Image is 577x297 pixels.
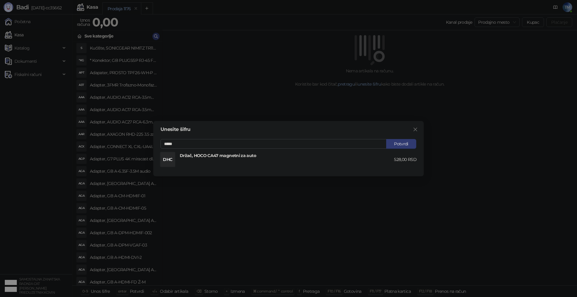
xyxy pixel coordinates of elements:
[411,125,420,134] button: Close
[386,139,416,149] button: Potvrdi
[411,127,420,132] span: Zatvori
[160,127,417,132] div: Unesite šifru
[180,152,394,159] h4: Držač, HOCO CA47 magnetni za auto
[160,152,175,167] div: DHC
[413,127,418,132] span: close
[394,156,417,163] div: 528,00 RSD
